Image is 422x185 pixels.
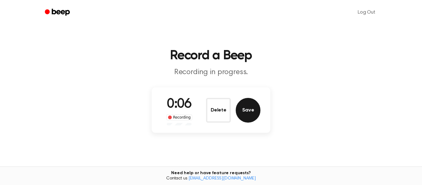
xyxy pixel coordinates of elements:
[236,98,260,123] button: Save Audio Record
[352,5,382,20] a: Log Out
[40,6,75,19] a: Beep
[92,67,330,78] p: Recording in progress.
[188,176,256,181] a: [EMAIL_ADDRESS][DOMAIN_NAME]
[53,49,369,62] h1: Record a Beep
[206,98,231,123] button: Delete Audio Record
[167,114,192,120] div: Recording
[167,98,192,111] span: 0:06
[4,176,418,182] span: Contact us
